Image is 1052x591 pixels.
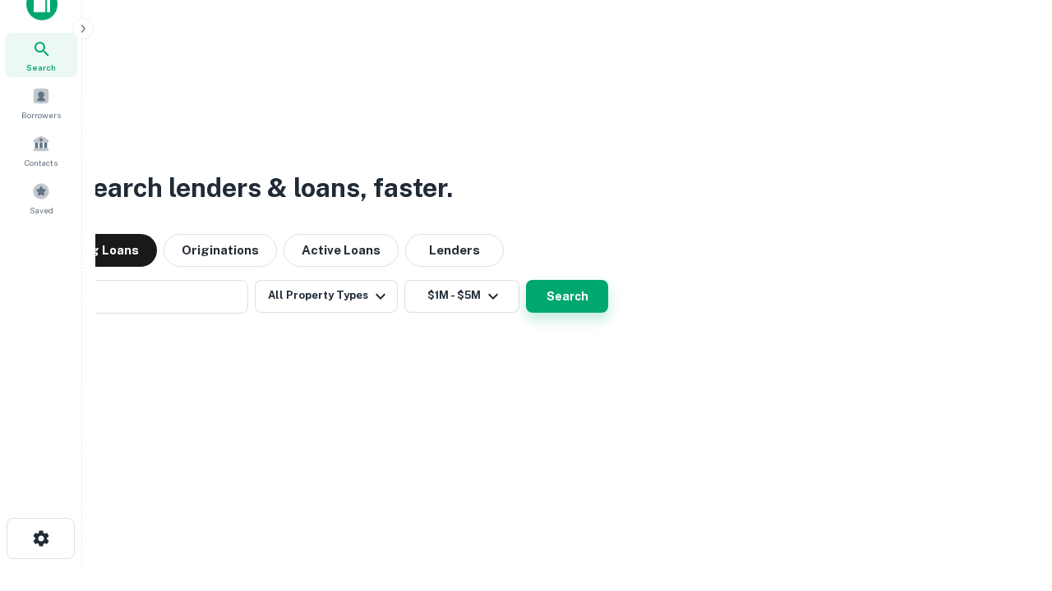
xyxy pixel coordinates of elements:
[255,280,398,313] button: All Property Types
[164,234,277,267] button: Originations
[404,280,519,313] button: $1M - $5M
[5,176,77,220] a: Saved
[526,280,608,313] button: Search
[21,108,61,121] span: Borrowers
[25,156,58,169] span: Contacts
[5,128,77,172] a: Contacts
[5,33,77,77] a: Search
[405,234,504,267] button: Lenders
[284,234,399,267] button: Active Loans
[970,460,1052,538] iframe: Chat Widget
[5,80,77,125] a: Borrowers
[30,204,53,217] span: Saved
[26,61,56,74] span: Search
[75,168,453,208] h3: Search lenders & loans, faster.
